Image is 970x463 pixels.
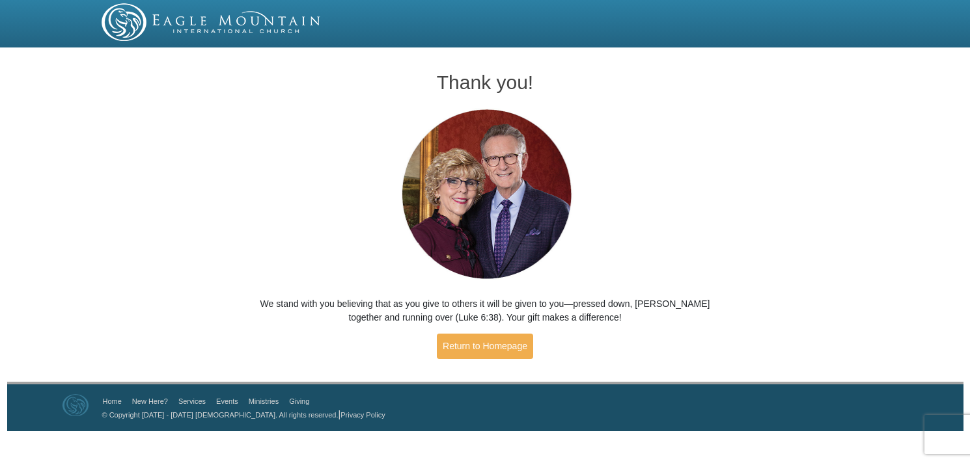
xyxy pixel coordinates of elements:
[389,105,581,284] img: Pastors George and Terri Pearsons
[62,394,89,416] img: Eagle Mountain International Church
[340,411,385,419] a: Privacy Policy
[289,397,309,405] a: Giving
[98,408,385,421] p: |
[249,72,721,93] h1: Thank you!
[102,3,322,41] img: EMIC
[132,397,168,405] a: New Here?
[103,397,122,405] a: Home
[178,397,206,405] a: Services
[102,411,339,419] a: © Copyright [DATE] - [DATE] [DEMOGRAPHIC_DATA]. All rights reserved.
[249,397,279,405] a: Ministries
[216,397,238,405] a: Events
[437,334,533,359] a: Return to Homepage
[249,297,721,324] p: We stand with you believing that as you give to others it will be given to you—pressed down, [PER...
